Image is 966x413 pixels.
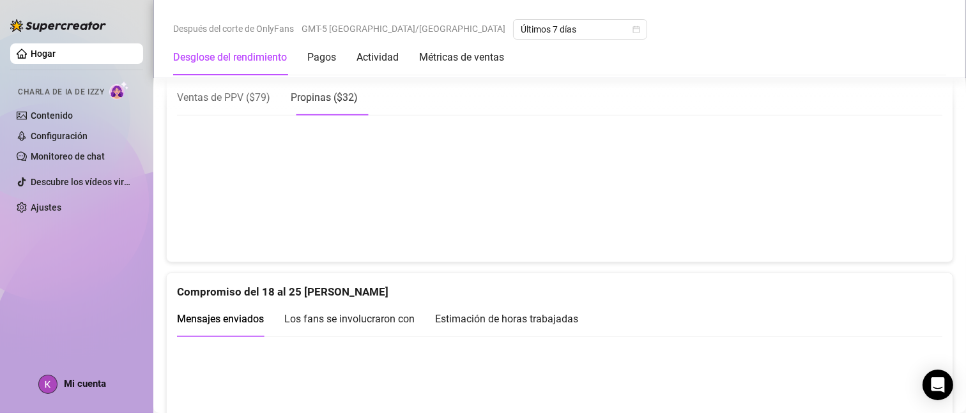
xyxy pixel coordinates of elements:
[10,19,106,32] img: logo-BBDzfeDw.svg
[173,51,287,63] font: Desglose del rendimiento
[521,20,640,39] span: Últimos 7 días
[307,51,336,63] font: Pagos
[521,24,576,34] font: Últimos 7 días
[177,313,264,325] font: Mensajes enviados
[177,91,249,103] font: Ventas de PPV (
[356,51,399,63] font: Actividad
[18,87,104,96] font: Charla de IA de Izzy
[354,91,358,103] font: )
[31,110,73,121] a: Contenido
[109,81,129,100] img: Charla de IA
[284,313,415,325] font: Los fans se involucraron con
[39,375,57,393] img: ACg8ocKl0acM2LYiqVjP1tsr0YPXM_cRKZFG1Ch15SAVarLh188cPmYD=s96-c
[31,131,88,141] a: Configuración
[337,91,354,103] font: $32
[173,24,294,34] font: Después del corte de OnlyFans
[31,177,141,187] a: Descubre los vídeos virales
[302,24,505,34] font: GMT-5 [GEOGRAPHIC_DATA]/[GEOGRAPHIC_DATA]
[31,49,56,59] a: Hogar
[632,26,640,33] span: calendario
[31,202,61,213] a: Ajustes
[31,151,105,161] a: Monitoreo de chat
[266,91,270,103] font: )
[419,51,504,63] font: Métricas de ventas
[249,91,266,103] font: $79
[435,313,578,325] font: Estimación de horas trabajadas
[291,91,337,103] font: Propinas (
[177,285,388,298] font: Compromiso del 18 al 25 [PERSON_NAME]
[923,370,953,400] div: Abrir Intercom Messenger
[64,378,106,389] font: Mi cuenta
